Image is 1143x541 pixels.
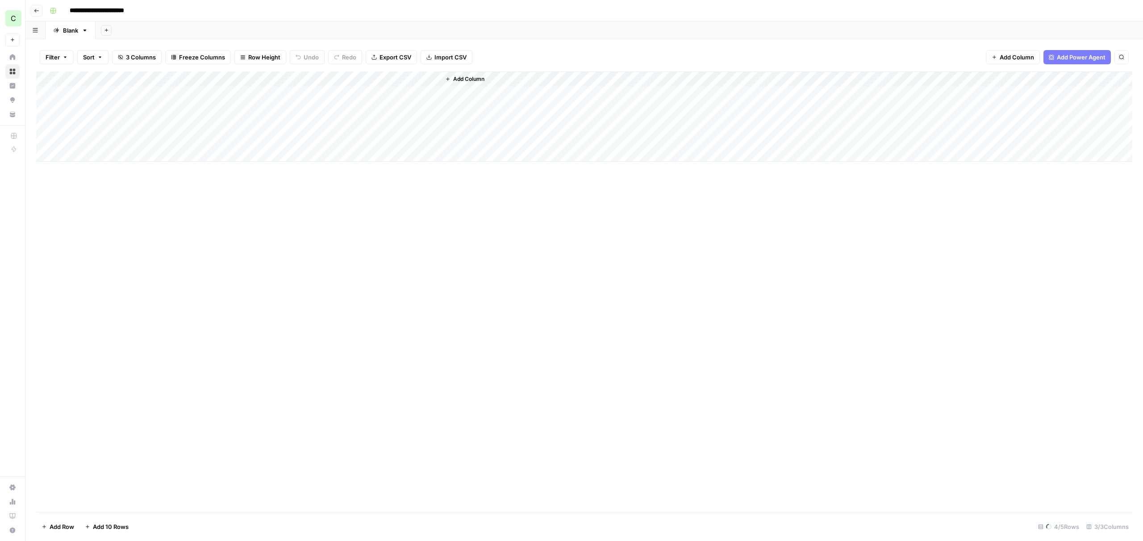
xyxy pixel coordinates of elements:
a: Home [5,50,20,64]
span: Add Power Agent [1057,53,1105,62]
button: Add Row [36,520,79,534]
a: Your Data [5,107,20,122]
button: Add 10 Rows [79,520,134,534]
a: Blank [46,21,96,39]
span: Add Column [1000,53,1034,62]
span: Row Height [248,53,280,62]
span: 3 Columns [126,53,156,62]
a: Opportunities [5,93,20,107]
span: Import CSV [434,53,467,62]
button: Add Column [986,50,1040,64]
div: 3/3 Columns [1083,520,1132,534]
button: Filter [40,50,74,64]
button: Add Power Agent [1043,50,1111,64]
button: Freeze Columns [165,50,231,64]
button: Undo [290,50,325,64]
button: 3 Columns [112,50,162,64]
span: Add Column [453,75,484,83]
button: Workspace: Coverflex [5,7,20,29]
a: Settings [5,480,20,495]
div: Blank [63,26,78,35]
button: Export CSV [366,50,417,64]
span: C [11,13,16,24]
button: Row Height [234,50,286,64]
button: Sort [77,50,108,64]
a: Usage [5,495,20,509]
span: Add 10 Rows [93,522,129,531]
button: Add Column [442,73,488,85]
button: Import CSV [421,50,472,64]
span: Sort [83,53,95,62]
span: Freeze Columns [179,53,225,62]
span: Redo [342,53,356,62]
span: Add Row [50,522,74,531]
span: Undo [304,53,319,62]
button: Help + Support [5,523,20,537]
span: Filter [46,53,60,62]
div: 4 /5 Rows [1035,520,1083,534]
button: Redo [328,50,362,64]
a: Insights [5,79,20,93]
span: Export CSV [380,53,411,62]
a: Learning Hub [5,509,20,523]
a: Browse [5,64,20,79]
